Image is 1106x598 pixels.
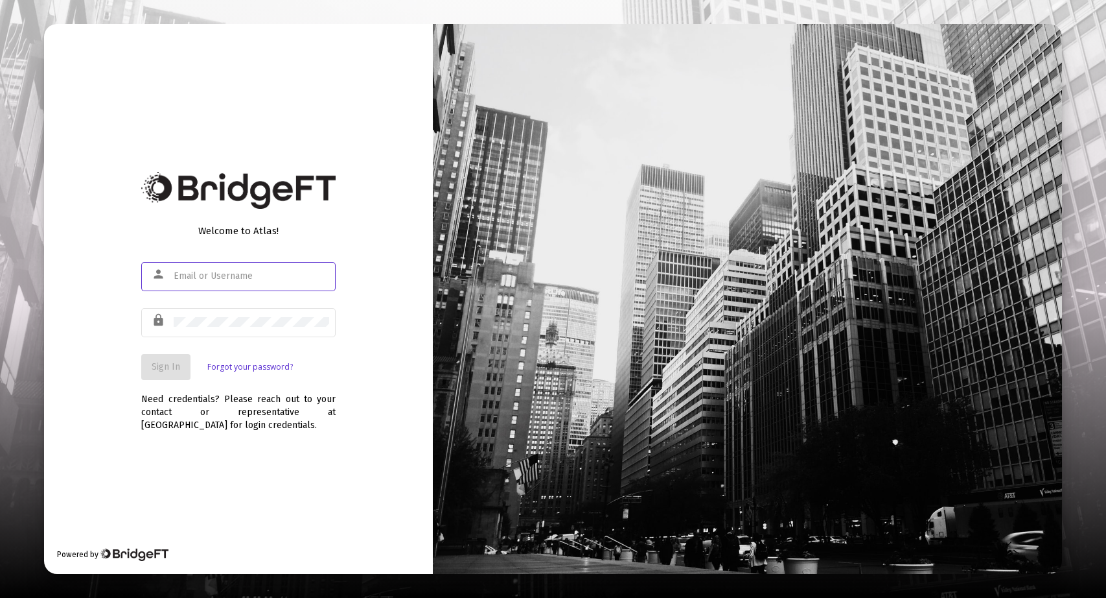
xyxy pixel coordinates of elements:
[141,354,190,380] button: Sign In
[141,380,336,432] div: Need credentials? Please reach out to your contact or representative at [GEOGRAPHIC_DATA] for log...
[141,224,336,237] div: Welcome to Atlas!
[207,361,293,374] a: Forgot your password?
[152,267,167,282] mat-icon: person
[57,548,168,561] div: Powered by
[100,548,168,561] img: Bridge Financial Technology Logo
[174,271,329,281] input: Email or Username
[141,172,336,209] img: Bridge Financial Technology Logo
[152,313,167,328] mat-icon: lock
[152,361,180,372] span: Sign In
